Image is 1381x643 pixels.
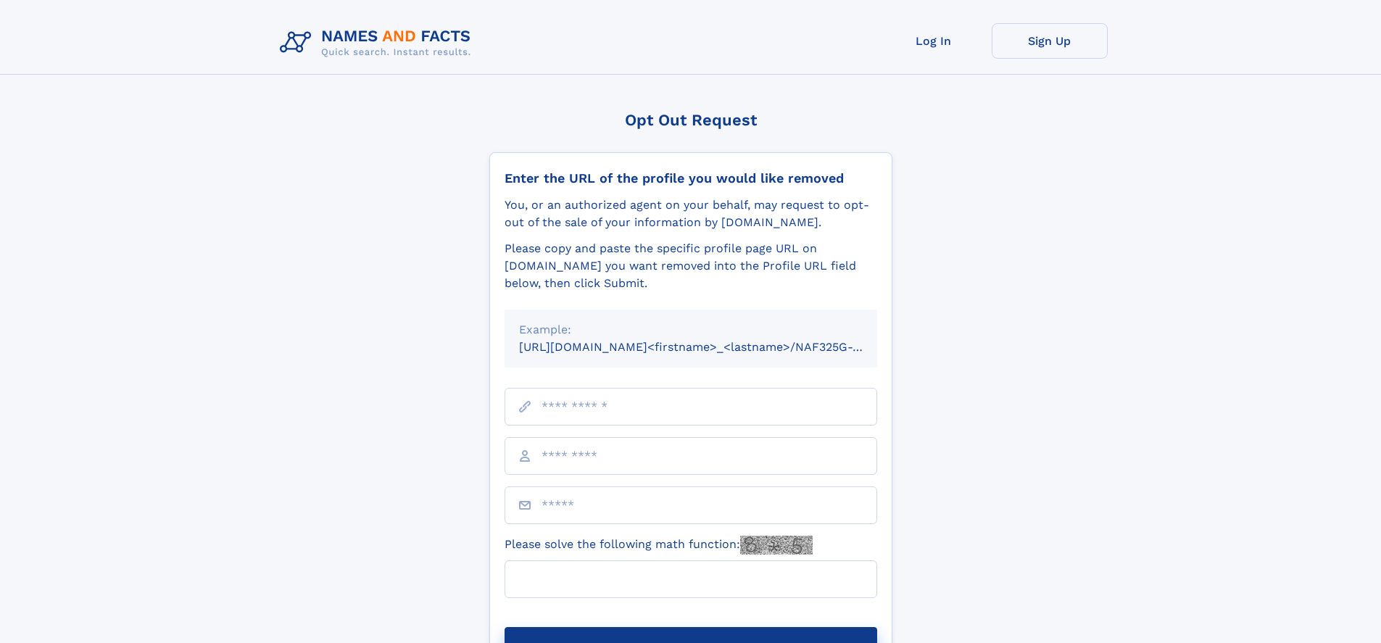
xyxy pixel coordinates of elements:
[505,170,877,186] div: Enter the URL of the profile you would like removed
[489,111,892,129] div: Opt Out Request
[519,340,905,354] small: [URL][DOMAIN_NAME]<firstname>_<lastname>/NAF325G-xxxxxxxx
[505,240,877,292] div: Please copy and paste the specific profile page URL on [DOMAIN_NAME] you want removed into the Pr...
[505,536,813,555] label: Please solve the following math function:
[519,321,863,339] div: Example:
[505,196,877,231] div: You, or an authorized agent on your behalf, may request to opt-out of the sale of your informatio...
[876,23,992,59] a: Log In
[274,23,483,62] img: Logo Names and Facts
[992,23,1108,59] a: Sign Up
